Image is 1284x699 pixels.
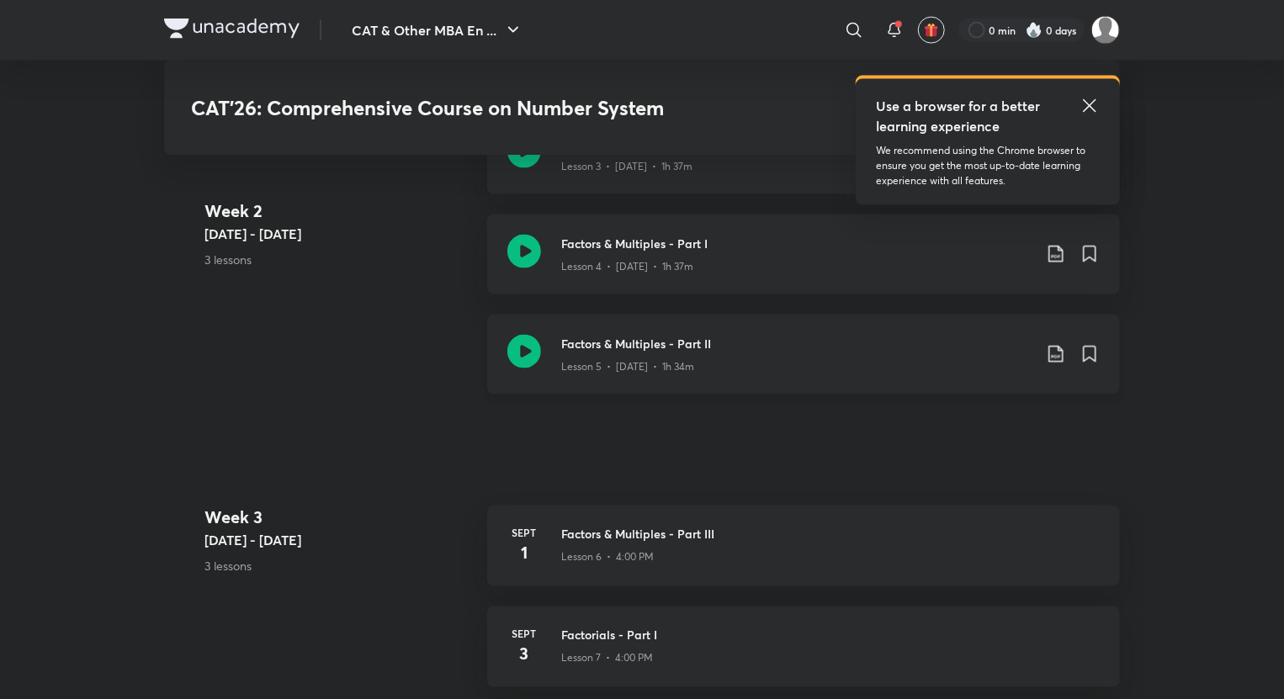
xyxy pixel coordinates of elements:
h4: 3 [507,642,541,667]
img: Nitin [1091,16,1120,45]
h3: CAT'26: Comprehensive Course on Number System [191,96,850,120]
p: Lesson 4 • [DATE] • 1h 37m [561,259,693,274]
h4: Week 2 [204,198,474,223]
p: Lesson 3 • [DATE] • 1h 37m [561,159,692,174]
p: Lesson 7 • 4:00 PM [561,651,653,666]
a: Factors & Multiples - Part IILesson 5 • [DATE] • 1h 34m [487,315,1120,415]
a: Company Logo [164,19,300,43]
p: 3 lessons [204,558,474,575]
a: Classification of Numbers - Part IIILesson 3 • [DATE] • 1h 37m [487,114,1120,214]
img: Company Logo [164,19,300,39]
a: Factors & Multiples - Part ILesson 4 • [DATE] • 1h 37m [487,214,1120,315]
h5: Use a browser for a better learning experience [876,96,1043,136]
h3: Factors & Multiples - Part II [561,335,1032,352]
button: avatar [918,17,945,44]
h6: Sept [507,526,541,541]
h6: Sept [507,627,541,642]
h4: 1 [507,541,541,566]
h5: [DATE] - [DATE] [204,531,474,551]
p: Lesson 5 • [DATE] • 1h 34m [561,359,694,374]
h3: Factors & Multiples - Part I [561,235,1032,252]
p: 3 lessons [204,250,474,267]
a: Sept1Factors & Multiples - Part IIILesson 6 • 4:00 PM [487,506,1120,606]
p: Lesson 6 • 4:00 PM [561,550,654,565]
img: streak [1026,22,1043,39]
button: CAT & Other MBA En ... [342,13,533,47]
h5: [DATE] - [DATE] [204,223,474,243]
p: We recommend using the Chrome browser to ensure you get the most up-to-date learning experience w... [876,143,1100,188]
img: avatar [924,23,939,38]
h4: Week 3 [204,506,474,531]
h3: Factors & Multiples - Part III [561,526,1100,543]
h3: Factorials - Part I [561,627,1100,644]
